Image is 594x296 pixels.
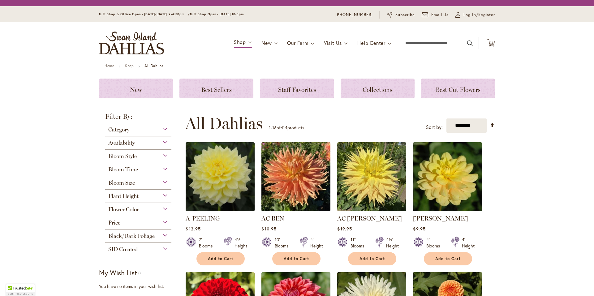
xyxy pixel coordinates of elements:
[261,142,330,211] img: AC BEN
[186,215,220,222] a: A-PEELING
[105,63,114,68] a: Home
[144,63,163,68] strong: All Dahlias
[337,207,406,212] a: AC Jeri
[108,139,135,146] span: Availability
[260,79,334,98] a: Staff Favorites
[413,207,482,212] a: AHOY MATEY
[278,86,316,93] span: Staff Favorites
[351,237,368,249] div: 11" Blooms
[413,226,425,232] span: $9.95
[108,219,120,226] span: Price
[108,246,138,253] span: SID Created
[287,40,308,46] span: Our Farm
[431,12,449,18] span: Email Us
[281,125,287,131] span: 414
[387,12,415,18] a: Subscribe
[275,237,292,249] div: 10" Blooms
[201,86,232,93] span: Best Sellers
[436,86,480,93] span: Best Cut Flowers
[261,40,272,46] span: New
[99,32,164,54] a: store logo
[99,12,190,16] span: Gift Shop & Office Open - [DATE]-[DATE] 9-4:30pm /
[199,237,216,249] div: 7" Blooms
[413,142,482,211] img: AHOY MATEY
[269,125,271,131] span: 1
[426,237,444,249] div: 4" Blooms
[196,252,245,265] button: Add to Cart
[108,233,155,239] span: Black/Dark Foliage
[108,153,137,160] span: Bloom Style
[130,86,142,93] span: New
[335,12,373,18] a: [PHONE_NUMBER]
[272,125,277,131] span: 16
[467,38,473,48] button: Search
[185,114,263,133] span: All Dahlias
[234,39,246,45] span: Shop
[190,12,244,16] span: Gift Shop Open - [DATE] 10-3pm
[108,206,139,213] span: Flower Color
[235,237,247,249] div: 4½' Height
[284,256,309,261] span: Add to Cart
[435,256,461,261] span: Add to Cart
[426,122,443,133] label: Sort by:
[186,142,255,211] img: A-Peeling
[359,256,385,261] span: Add to Cart
[99,283,182,290] div: You have no items in your wish list.
[108,126,129,133] span: Category
[261,226,276,232] span: $10.95
[348,252,396,265] button: Add to Cart
[108,179,135,186] span: Bloom Size
[186,207,255,212] a: A-Peeling
[310,237,323,249] div: 4' Height
[337,142,406,211] img: AC Jeri
[324,40,342,46] span: Visit Us
[413,215,468,222] a: [PERSON_NAME]
[421,79,495,98] a: Best Cut Flowers
[179,79,253,98] a: Best Sellers
[99,79,173,98] a: New
[108,166,138,173] span: Bloom Time
[108,193,139,199] span: Plant Height
[269,123,304,133] p: - of products
[455,12,495,18] a: Log In/Register
[462,237,475,249] div: 4' Height
[337,215,402,222] a: AC [PERSON_NAME]
[208,256,233,261] span: Add to Cart
[463,12,495,18] span: Log In/Register
[99,113,178,123] strong: Filter By:
[6,284,35,296] div: TrustedSite Certified
[386,237,399,249] div: 4½' Height
[424,252,472,265] button: Add to Cart
[363,86,392,93] span: Collections
[261,207,330,212] a: AC BEN
[261,215,284,222] a: AC BEN
[125,63,134,68] a: Shop
[422,12,449,18] a: Email Us
[357,40,385,46] span: Help Center
[272,252,321,265] button: Add to Cart
[395,12,415,18] span: Subscribe
[99,268,137,277] strong: My Wish List
[337,226,352,232] span: $19.95
[186,226,200,232] span: $12.95
[341,79,415,98] a: Collections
